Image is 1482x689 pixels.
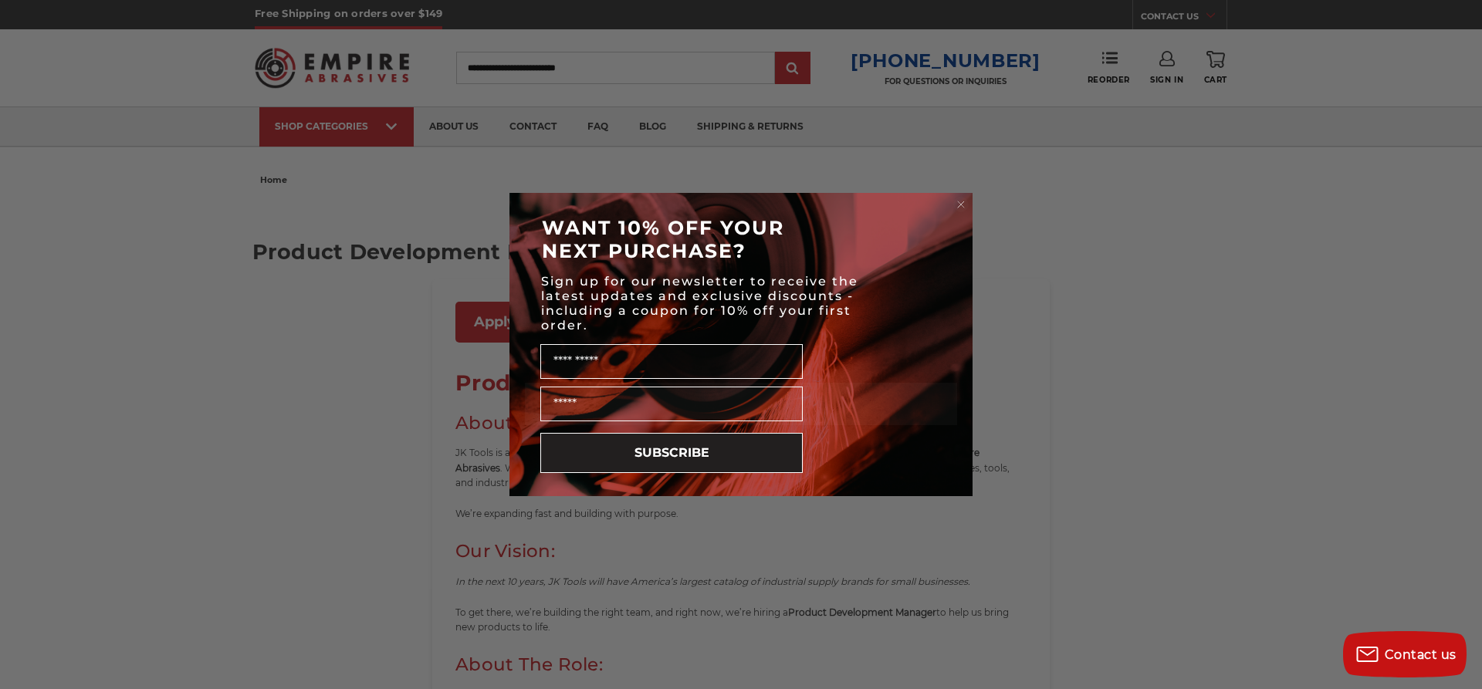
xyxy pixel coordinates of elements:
[540,433,803,473] button: SUBSCRIBE
[1385,647,1457,662] span: Contact us
[540,387,803,421] input: Email
[953,197,969,212] button: Close dialog
[542,216,784,262] span: WANT 10% OFF YOUR NEXT PURCHASE?
[1343,631,1467,677] button: Contact us
[541,274,858,333] span: Sign up for our newsletter to receive the latest updates and exclusive discounts - including a co...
